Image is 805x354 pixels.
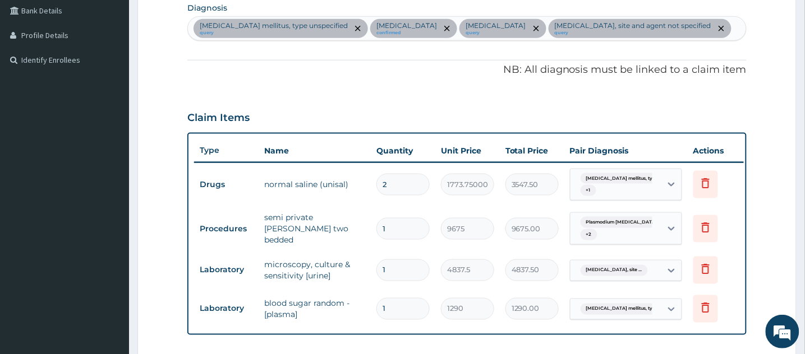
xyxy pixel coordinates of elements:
span: [MEDICAL_DATA], site ... [581,265,648,276]
p: NB: All diagnosis must be linked to a claim item [187,63,747,77]
td: Laboratory [194,260,259,281]
span: Plasmodium [MEDICAL_DATA] ... [581,217,668,228]
small: query [555,30,711,36]
span: [MEDICAL_DATA] mellitus, type unspec... [581,173,685,184]
p: [MEDICAL_DATA] mellitus, type unspecified [200,21,348,30]
textarea: Type your message and hit 'Enter' [6,235,214,274]
small: confirmed [376,30,437,36]
td: normal saline (unisal) [259,173,371,195]
th: Quantity [371,139,435,162]
td: semi private [PERSON_NAME] two bedded [259,206,371,251]
div: Minimize live chat window [184,6,211,32]
th: Pair Diagnosis [564,139,688,162]
td: Procedures [194,218,259,239]
h3: Claim Items [187,112,250,124]
td: Laboratory [194,299,259,319]
span: We're online! [65,106,155,219]
img: d_794563401_company_1708531726252_794563401 [21,56,45,84]
span: remove selection option [442,24,452,34]
th: Actions [688,139,744,162]
span: remove selection option [353,24,363,34]
td: Drugs [194,174,259,195]
span: + 1 [581,185,596,196]
small: query [466,30,526,36]
td: blood sugar random - [plasma] [259,292,371,326]
p: [MEDICAL_DATA] [376,21,437,30]
div: Chat with us now [58,63,188,77]
span: [MEDICAL_DATA] mellitus, type unspec... [581,304,685,315]
span: remove selection option [531,24,541,34]
th: Unit Price [435,139,500,162]
span: remove selection option [716,24,726,34]
th: Name [259,139,371,162]
span: + 2 [581,229,597,240]
th: Total Price [500,139,564,162]
th: Type [194,140,259,161]
small: query [200,30,348,36]
td: microscopy, culture & sensitivity [urine] [259,254,371,287]
p: [MEDICAL_DATA], site and agent not specified [555,21,711,30]
label: Diagnosis [187,2,227,13]
p: [MEDICAL_DATA] [466,21,526,30]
